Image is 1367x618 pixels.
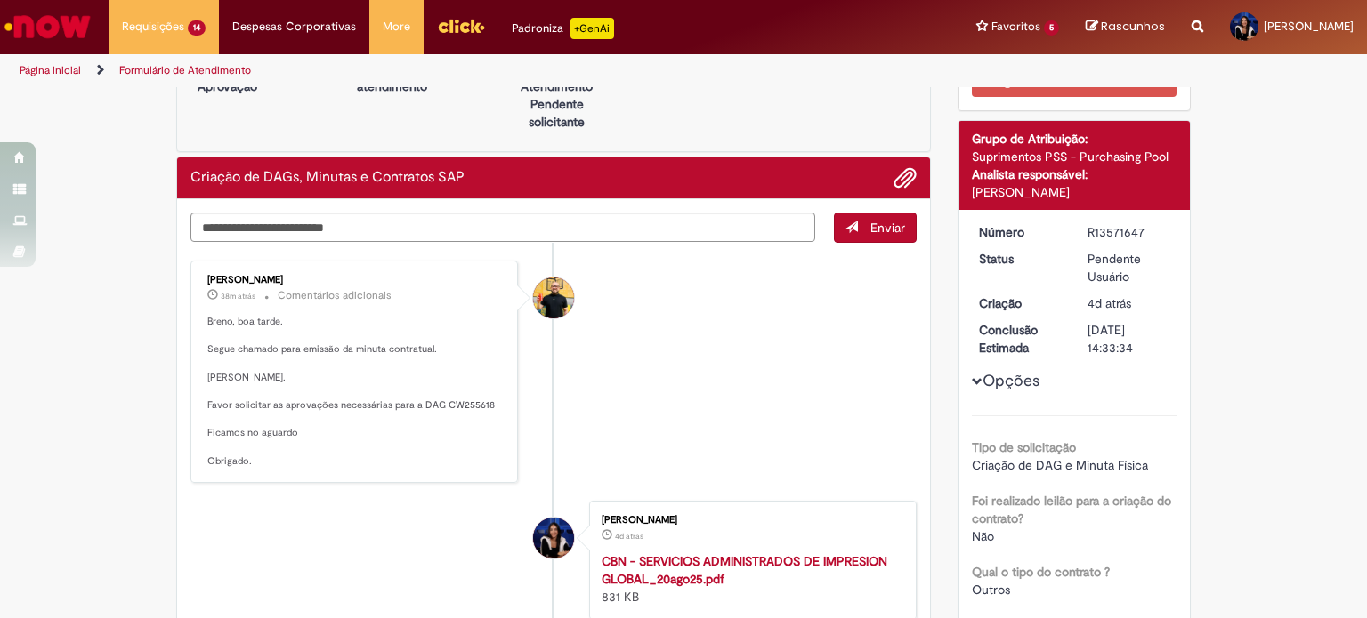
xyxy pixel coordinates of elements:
[602,552,898,606] div: 831 KB
[570,18,614,39] p: +GenAi
[972,493,1171,526] b: Foi realizado leilão para a criação do contrato?
[13,54,898,87] ul: Trilhas de página
[615,531,643,542] time: 26/09/2025 16:29:17
[207,275,504,285] div: [PERSON_NAME]
[972,130,1177,148] div: Grupo de Atribuição:
[512,18,614,39] div: Padroniza
[221,291,255,301] span: 38m atrás
[972,457,1148,473] span: Criação de DAG e Minuta Física
[1101,18,1165,35] span: Rascunhos
[972,439,1076,455] b: Tipo de solicitação
[966,250,1075,268] dt: Status
[514,95,600,131] p: Pendente solicitante
[1044,20,1059,36] span: 5
[383,18,410,36] span: More
[972,148,1177,165] div: Suprimentos PSS - Purchasing Pool
[966,294,1075,312] dt: Criação
[615,531,643,542] span: 4d atrás
[1088,321,1170,357] div: [DATE] 14:33:34
[190,170,465,186] h2: Criação de DAGs, Minutas e Contratos SAP Histórico de tíquete
[972,183,1177,201] div: [PERSON_NAME]
[1086,19,1165,36] a: Rascunhos
[207,315,504,469] p: Breno, boa tarde. Segue chamado para emissão da minuta contratual. [PERSON_NAME]. Favor solicitar...
[533,518,574,558] div: Luisa Barbosa
[966,321,1075,357] dt: Conclusão Estimada
[122,18,184,36] span: Requisições
[972,528,994,544] span: Não
[1088,250,1170,285] div: Pendente Usuário
[834,213,917,243] button: Enviar
[437,12,485,39] img: click_logo_yellow_360x200.png
[972,165,1177,183] div: Analista responsável:
[533,277,574,318] div: Joao Da Costa Dias Junior
[232,18,356,36] span: Despesas Corporativas
[221,291,255,301] time: 30/09/2025 14:20:28
[20,63,81,77] a: Página inicial
[972,582,1010,598] span: Outros
[2,9,93,44] img: ServiceNow
[870,220,905,236] span: Enviar
[190,213,815,243] textarea: Digite sua mensagem aqui...
[991,18,1040,36] span: Favoritos
[894,166,917,189] button: Adicionar anexos
[1088,294,1170,312] div: 26/09/2025 16:33:31
[602,515,898,526] div: [PERSON_NAME]
[1088,223,1170,241] div: R13571647
[1264,19,1354,34] span: [PERSON_NAME]
[602,553,887,587] a: CBN - SERVICIOS ADMINISTRADOS DE IMPRESION GLOBAL_20ago25.pdf
[966,223,1075,241] dt: Número
[188,20,206,36] span: 14
[972,564,1110,580] b: Qual o tipo do contrato ?
[119,63,251,77] a: Formulário de Atendimento
[278,288,392,303] small: Comentários adicionais
[1088,295,1131,311] span: 4d atrás
[1088,295,1131,311] time: 26/09/2025 16:33:31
